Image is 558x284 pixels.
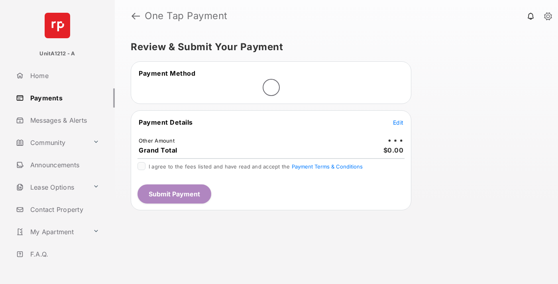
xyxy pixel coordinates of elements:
[13,178,90,197] a: Lease Options
[39,50,75,58] p: UnitA1212 - A
[139,118,193,126] span: Payment Details
[131,42,536,52] h5: Review & Submit Your Payment
[139,69,195,77] span: Payment Method
[139,146,177,154] span: Grand Total
[13,111,115,130] a: Messages & Alerts
[13,245,115,264] a: F.A.Q.
[138,137,175,144] td: Other Amount
[45,13,70,38] img: svg+xml;base64,PHN2ZyB4bWxucz0iaHR0cDovL3d3dy53My5vcmcvMjAwMC9zdmciIHdpZHRoPSI2NCIgaGVpZ2h0PSI2NC...
[292,163,363,170] button: I agree to the fees listed and have read and accept the
[13,66,115,85] a: Home
[393,119,403,126] span: Edit
[13,222,90,241] a: My Apartment
[13,88,115,108] a: Payments
[13,133,90,152] a: Community
[145,11,228,21] strong: One Tap Payment
[383,146,404,154] span: $0.00
[13,155,115,174] a: Announcements
[149,163,363,170] span: I agree to the fees listed and have read and accept the
[138,184,211,204] button: Submit Payment
[13,200,115,219] a: Contact Property
[393,118,403,126] button: Edit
